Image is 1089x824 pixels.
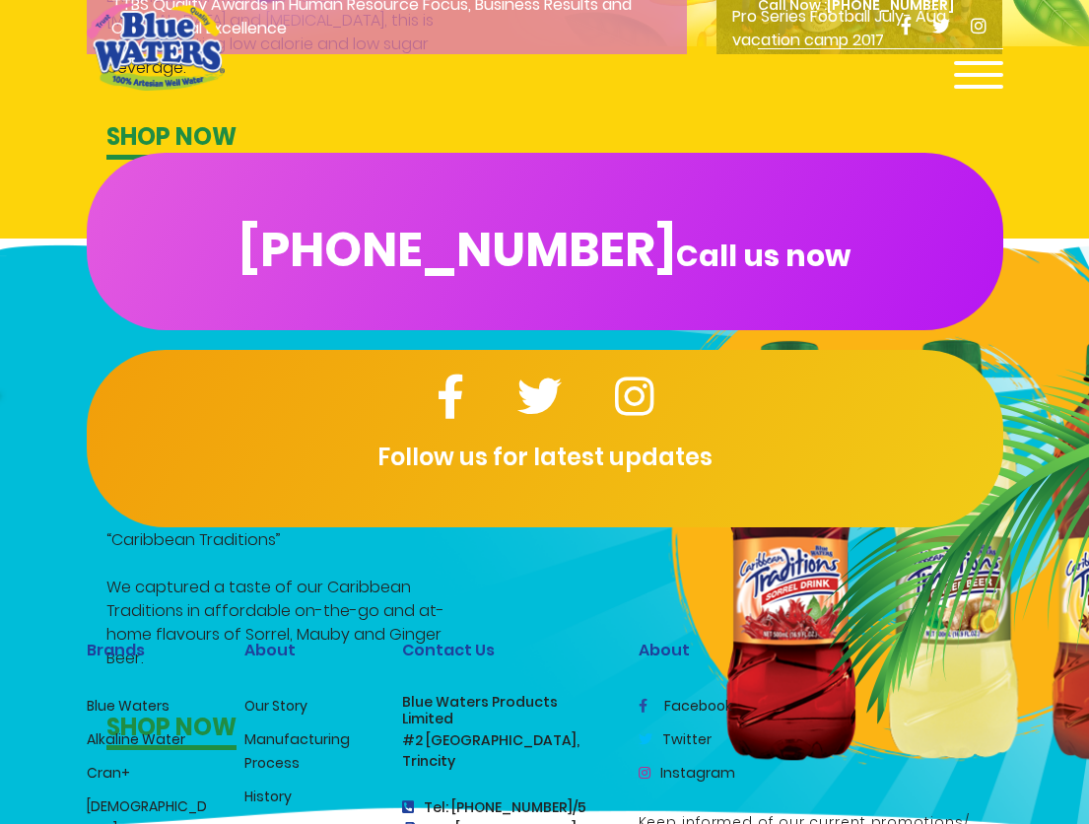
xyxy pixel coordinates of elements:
a: Instagram [639,763,735,783]
a: Manufacturing Process [244,729,350,773]
h2: About [639,641,1003,659]
a: Alkaline Water [87,729,185,749]
h2: Contact Us [402,641,609,659]
a: Cran+ [87,763,130,783]
span: Call us now [676,250,851,261]
p: Follow us for latest updates [87,440,1003,475]
a: History [244,787,292,806]
h2: Brands [87,641,215,659]
a: Blue Waters [87,696,170,716]
h2: About [244,641,373,659]
a: Our Story [244,696,307,716]
button: [PHONE_NUMBER]Call us now [87,153,1003,330]
h3: Blue Waters Products Limited [402,694,609,727]
h3: Trincity [402,753,609,770]
a: twitter [639,729,712,749]
a: store logo [87,3,225,90]
a: facebook [639,696,732,716]
h3: #2 [GEOGRAPHIC_DATA], [402,732,609,749]
h4: Tel: [PHONE_NUMBER]/5 [402,799,609,816]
